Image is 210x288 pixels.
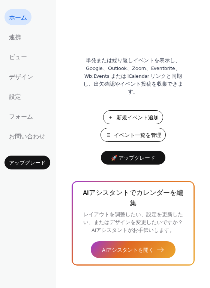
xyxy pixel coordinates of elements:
[9,91,21,103] span: 設定
[114,132,161,140] span: イベント一覧を管理
[91,241,175,258] button: AIアシスタントを開く
[102,246,154,254] span: AIアシスタントを開く
[9,12,27,24] span: ホーム
[101,151,165,165] button: 🚀 アップグレード
[100,128,166,142] button: イベント一覧を管理
[9,111,33,123] span: フォーム
[105,153,161,163] span: 🚀 アップグレード
[4,156,50,169] button: アップグレード
[4,88,25,104] a: 設定
[4,29,25,45] a: 連携
[9,52,27,63] span: ビュー
[83,188,183,209] span: AIアシスタントでカレンダーを編集
[4,108,37,124] a: フォーム
[9,71,33,83] span: デザイン
[9,131,45,143] span: お問い合わせ
[4,49,31,65] a: ビュー
[117,114,159,122] span: 新規イベント追加
[9,32,21,43] span: 連携
[82,57,184,96] span: 単発または繰り返しイベントを表示し、Google、Outlook、Zoom、Eventbrite、Wix Events または iCalendar リンクと同期し、出欠確認やイベント投稿を収集で...
[4,68,37,85] a: デザイン
[83,210,183,236] span: レイアウトを調整したい、設定を更新したい、またはデザインを変更したいですか？AIアシスタントがお手伝いします。
[4,128,49,144] a: お問い合わせ
[103,110,163,124] button: 新規イベント追加
[9,159,46,167] span: アップグレード
[4,9,31,25] a: ホーム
